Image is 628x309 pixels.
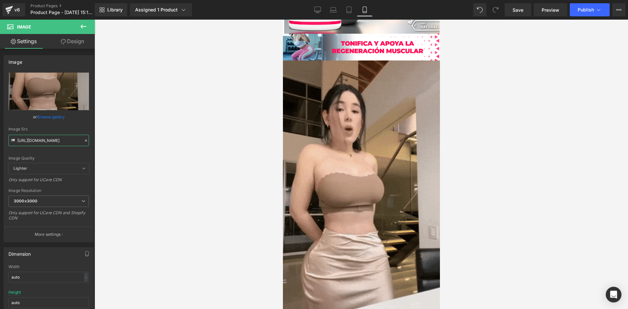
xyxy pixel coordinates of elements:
span: Image [17,24,31,29]
button: More [612,3,625,16]
div: Open Intercom Messenger [606,287,621,302]
input: Link [9,135,89,146]
button: More settings [4,227,94,242]
div: Only support for UCare CDN and Shopify CDN [9,210,89,225]
a: Tablet [341,3,357,16]
div: or [9,113,89,120]
div: v6 [13,6,21,14]
span: Preview [542,7,559,13]
b: Lighter [13,166,27,171]
div: Dimension [9,248,31,257]
span: Library [107,7,123,13]
a: Mobile [357,3,373,16]
span: Product Page - [DATE] 15:16:53 [30,10,93,15]
button: Undo [473,3,486,16]
a: Desktop [310,3,325,16]
p: More settings [35,232,61,237]
a: Browse gallery [37,111,65,123]
input: auto [9,272,89,283]
span: Save [513,7,523,13]
a: Design [49,34,96,49]
div: Image Resolution [9,188,89,193]
div: Image Src [9,127,89,131]
div: Only support for UCare CDN [9,177,89,187]
span: Publish [578,7,594,12]
a: Product Pages [30,3,106,9]
a: v6 [3,3,25,16]
button: Publish [570,3,610,16]
div: Image Quality [9,156,89,161]
input: auto [9,297,89,308]
button: Redo [489,3,502,16]
a: Laptop [325,3,341,16]
div: Assigned 1 Product [135,7,187,13]
div: - [84,273,88,282]
div: Image [9,56,22,65]
div: Height [9,290,21,295]
div: Width [9,265,89,269]
a: Preview [534,3,567,16]
a: New Library [95,3,127,16]
b: 3000x3000 [14,198,37,203]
